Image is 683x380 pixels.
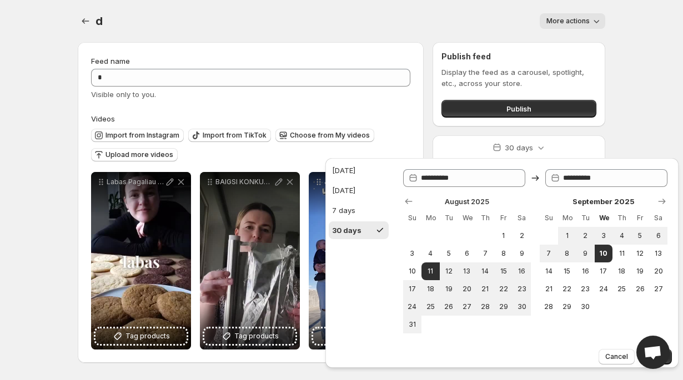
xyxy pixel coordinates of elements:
[403,316,421,333] button: Sunday August 31 2025
[540,298,558,316] button: Sunday September 28 2025
[599,349,635,364] button: Cancel
[440,262,458,280] button: Tuesday August 12 2025
[444,302,454,311] span: 26
[558,280,576,298] button: Monday September 22 2025
[480,214,490,222] span: Th
[558,227,576,245] button: Monday September 1 2025
[203,131,267,140] span: Import from TikTok
[540,262,558,280] button: Sunday September 14 2025
[480,285,490,293] span: 21
[595,280,613,298] button: Wednesday September 24 2025
[599,214,609,222] span: We
[631,227,649,245] button: Friday September 5 2025
[332,185,355,196] div: [DATE]
[599,249,609,258] span: 10
[605,352,628,361] span: Cancel
[401,194,416,209] button: Show previous month, July 2025
[476,262,494,280] button: Thursday August 14 2025
[332,225,361,236] div: 30 days
[546,17,590,26] span: More actions
[476,245,494,262] button: Thursday August 7 2025
[421,298,440,316] button: Monday August 25 2025
[654,214,663,222] span: Sa
[499,285,508,293] span: 22
[635,285,645,293] span: 26
[441,67,596,89] p: Display the feed as a carousel, spotlight, etc., across your store.
[408,285,417,293] span: 17
[617,285,626,293] span: 25
[408,249,417,258] span: 3
[426,249,435,258] span: 4
[494,262,513,280] button: Friday August 15 2025
[599,285,609,293] span: 24
[649,262,667,280] button: Saturday September 20 2025
[421,280,440,298] button: Monday August 18 2025
[649,227,667,245] button: Saturday September 6 2025
[441,51,596,62] h2: Publish feed
[107,178,164,186] p: Labas Pagaliau padariau trump pristatym K a ia su tais sausainiais sugalvojau Keliaujam kartu per...
[635,231,645,240] span: 5
[540,209,558,227] th: Sunday
[631,280,649,298] button: Friday September 26 2025
[544,214,554,222] span: Su
[444,214,454,222] span: Tu
[517,302,526,311] span: 30
[563,302,572,311] span: 29
[476,298,494,316] button: Thursday August 28 2025
[558,298,576,316] button: Monday September 29 2025
[234,331,279,342] span: Tag products
[188,129,271,142] button: Import from TikTok
[476,280,494,298] button: Thursday August 21 2025
[91,148,178,161] button: Upload more videos
[563,285,572,293] span: 22
[463,214,472,222] span: We
[444,267,454,276] span: 12
[635,267,645,276] span: 19
[421,209,440,227] th: Monday
[599,267,609,276] span: 17
[463,302,472,311] span: 27
[617,214,626,222] span: Th
[513,298,531,316] button: Saturday August 30 2025
[544,267,554,276] span: 14
[440,298,458,316] button: Tuesday August 26 2025
[544,302,554,311] span: 28
[332,165,355,176] div: [DATE]
[649,209,667,227] th: Saturday
[403,209,421,227] th: Sunday
[421,262,440,280] button: Start of range Monday August 11 2025
[654,194,670,209] button: Show next month, October 2025
[649,245,667,262] button: Saturday September 13 2025
[513,262,531,280] button: Saturday August 16 2025
[204,328,295,344] button: Tag products
[540,280,558,298] button: Sunday September 21 2025
[106,131,179,140] span: Import from Instagram
[426,214,435,222] span: Mo
[544,249,554,258] span: 7
[329,221,389,239] button: 30 days
[499,302,508,311] span: 29
[612,262,631,280] button: Thursday September 18 2025
[403,298,421,316] button: Sunday August 24 2025
[649,280,667,298] button: Saturday September 27 2025
[612,280,631,298] button: Thursday September 25 2025
[563,249,572,258] span: 8
[563,267,572,276] span: 15
[408,214,417,222] span: Su
[581,249,590,258] span: 9
[595,245,613,262] button: End of range Today Wednesday September 10 2025
[558,262,576,280] button: Monday September 15 2025
[458,262,476,280] button: Wednesday August 13 2025
[91,90,156,99] span: Visible only to you.
[595,262,613,280] button: Wednesday September 17 2025
[558,209,576,227] th: Monday
[612,227,631,245] button: Thursday September 4 2025
[426,302,435,311] span: 25
[581,231,590,240] span: 2
[463,249,472,258] span: 6
[403,262,421,280] button: Sunday August 10 2025
[476,209,494,227] th: Thursday
[458,245,476,262] button: Wednesday August 6 2025
[576,280,595,298] button: Tuesday September 23 2025
[458,280,476,298] button: Wednesday August 20 2025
